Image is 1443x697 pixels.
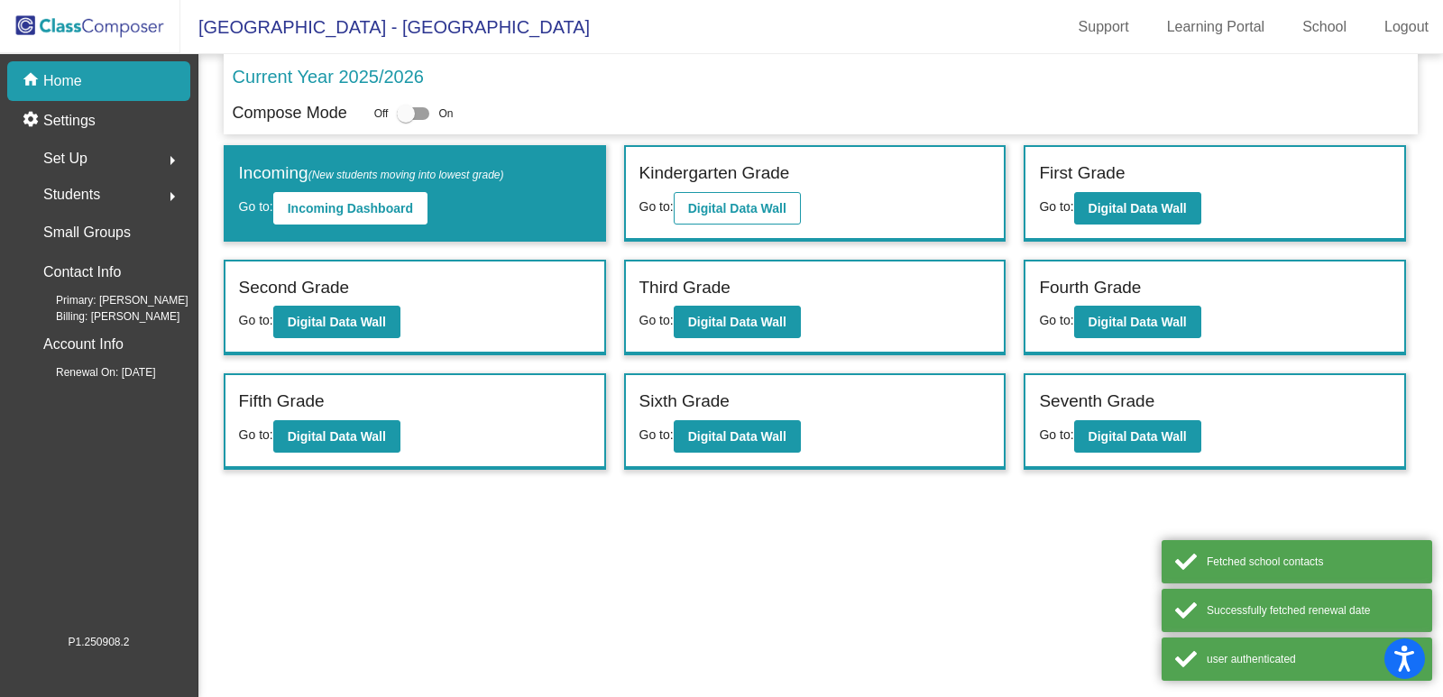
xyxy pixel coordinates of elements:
[273,420,400,453] button: Digital Data Wall
[1089,315,1187,329] b: Digital Data Wall
[239,160,504,187] label: Incoming
[1089,429,1187,444] b: Digital Data Wall
[674,192,801,225] button: Digital Data Wall
[308,169,504,181] span: (New students moving into lowest grade)
[688,429,786,444] b: Digital Data Wall
[43,146,87,171] span: Set Up
[273,306,400,338] button: Digital Data Wall
[43,110,96,132] p: Settings
[43,70,82,92] p: Home
[438,105,453,122] span: On
[1074,306,1201,338] button: Digital Data Wall
[674,420,801,453] button: Digital Data Wall
[22,110,43,132] mat-icon: settings
[1074,420,1201,453] button: Digital Data Wall
[639,313,674,327] span: Go to:
[1089,201,1187,216] b: Digital Data Wall
[27,308,179,325] span: Billing: [PERSON_NAME]
[688,315,786,329] b: Digital Data Wall
[43,332,124,357] p: Account Info
[639,160,790,187] label: Kindergarten Grade
[239,199,273,214] span: Go to:
[239,313,273,327] span: Go to:
[239,275,350,301] label: Second Grade
[288,315,386,329] b: Digital Data Wall
[161,150,183,171] mat-icon: arrow_right
[22,70,43,92] mat-icon: home
[1288,13,1361,41] a: School
[288,201,413,216] b: Incoming Dashboard
[27,292,188,308] span: Primary: [PERSON_NAME]
[1039,389,1154,415] label: Seventh Grade
[639,275,731,301] label: Third Grade
[639,389,730,415] label: Sixth Grade
[273,192,427,225] button: Incoming Dashboard
[180,13,590,41] span: [GEOGRAPHIC_DATA] - [GEOGRAPHIC_DATA]
[1039,427,1073,442] span: Go to:
[1153,13,1280,41] a: Learning Portal
[27,364,155,381] span: Renewal On: [DATE]
[43,260,121,285] p: Contact Info
[1039,275,1141,301] label: Fourth Grade
[1207,602,1419,619] div: Successfully fetched renewal date
[639,199,674,214] span: Go to:
[1074,192,1201,225] button: Digital Data Wall
[288,429,386,444] b: Digital Data Wall
[674,306,801,338] button: Digital Data Wall
[639,427,674,442] span: Go to:
[233,63,424,90] p: Current Year 2025/2026
[161,186,183,207] mat-icon: arrow_right
[1039,313,1073,327] span: Go to:
[1039,199,1073,214] span: Go to:
[1207,554,1419,570] div: Fetched school contacts
[43,220,131,245] p: Small Groups
[688,201,786,216] b: Digital Data Wall
[1207,651,1419,667] div: user authenticated
[239,427,273,442] span: Go to:
[374,105,389,122] span: Off
[1039,160,1125,187] label: First Grade
[239,389,325,415] label: Fifth Grade
[1064,13,1144,41] a: Support
[233,101,347,125] p: Compose Mode
[43,182,100,207] span: Students
[1370,13,1443,41] a: Logout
